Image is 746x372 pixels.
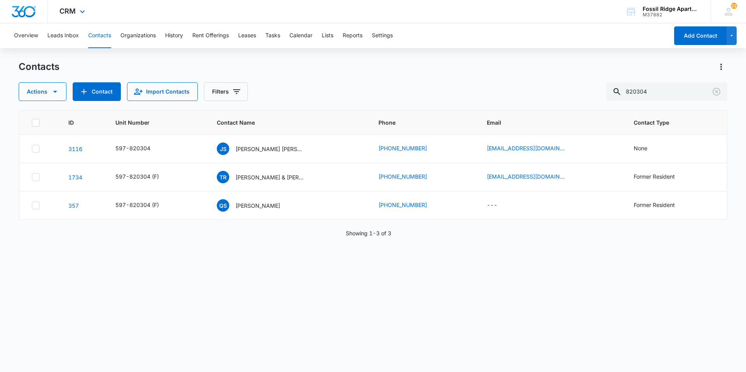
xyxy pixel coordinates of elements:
p: [PERSON_NAME] & [PERSON_NAME] [235,173,305,181]
div: Former Resident [634,172,675,181]
button: Actions [715,61,727,73]
span: Phone [378,118,457,127]
p: Showing 1-3 of 3 [346,229,391,237]
a: [EMAIL_ADDRESS][DOMAIN_NAME] [487,172,565,181]
button: Import Contacts [127,82,198,101]
button: Calendar [289,23,312,48]
span: ID [68,118,85,127]
button: Overview [14,23,38,48]
div: Phone - (303) 845-2532 - Select to Edit Field [378,201,441,210]
button: History [165,23,183,48]
div: Email - jaggarsmith99@gmail.com - Select to Edit Field [487,144,579,153]
div: 597-820304 (F) [115,172,159,181]
button: Filters [204,82,248,101]
span: Unit Number [115,118,198,127]
button: Lists [322,23,333,48]
p: [PERSON_NAME] [PERSON_NAME] [235,145,305,153]
button: Contacts [88,23,111,48]
div: account id [643,12,699,17]
span: 22 [731,3,737,9]
div: Contact Type - Former Resident - Select to Edit Field [634,201,689,210]
div: None [634,144,647,152]
a: [PHONE_NUMBER] [378,201,427,209]
div: Contact Name - Jaggar Smith - Select to Edit Field [217,143,319,155]
button: Leads Inbox [47,23,79,48]
button: Tasks [265,23,280,48]
button: Add Contact [73,82,121,101]
button: Settings [372,23,393,48]
span: CRM [59,7,76,15]
a: Navigate to contact details page for Quinton Schroeder [68,202,79,209]
button: Leases [238,23,256,48]
a: [PHONE_NUMBER] [378,172,427,181]
div: Email - essykirby@gmail.com - Select to Edit Field [487,172,579,182]
h1: Contacts [19,61,59,73]
button: Add Contact [674,26,727,45]
div: Contact Type - Former Resident - Select to Edit Field [634,172,689,182]
button: Organizations [120,23,156,48]
span: Email [487,118,604,127]
button: Actions [19,82,66,101]
div: notifications count [731,3,737,9]
div: Contact Type - None - Select to Edit Field [634,144,661,153]
input: Search Contacts [606,82,727,101]
div: 597-820304 (F) [115,201,159,209]
button: Clear [710,85,723,98]
div: 597-820304 [115,144,150,152]
div: Unit Number - 597-820304 (F) - Select to Edit Field [115,201,173,210]
a: Navigate to contact details page for Tyrell Roker & Arissa Frikken [68,174,82,181]
p: [PERSON_NAME] [235,202,280,210]
button: Reports [343,23,363,48]
span: Contact Name [217,118,349,127]
div: account name [643,6,699,12]
a: [PHONE_NUMBER] [378,144,427,152]
div: Unit Number - 597-820304 - Select to Edit Field [115,144,164,153]
div: Phone - (970) 568-2256 - Select to Edit Field [378,172,441,182]
a: Navigate to contact details page for Jaggar Smith [68,146,82,152]
span: TR [217,171,229,183]
span: QS [217,199,229,212]
div: Phone - (281) 608-1182 - Select to Edit Field [378,144,441,153]
a: [EMAIL_ADDRESS][DOMAIN_NAME] [487,144,565,152]
button: Rent Offerings [192,23,229,48]
span: Contact Type [634,118,703,127]
div: Contact Name - Tyrell Roker & Arissa Frikken - Select to Edit Field [217,171,319,183]
div: Email - - Select to Edit Field [487,201,511,210]
div: Contact Name - Quinton Schroeder - Select to Edit Field [217,199,294,212]
span: JS [217,143,229,155]
div: Unit Number - 597-820304 (F) - Select to Edit Field [115,172,173,182]
div: Former Resident [634,201,675,209]
div: --- [487,201,497,210]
